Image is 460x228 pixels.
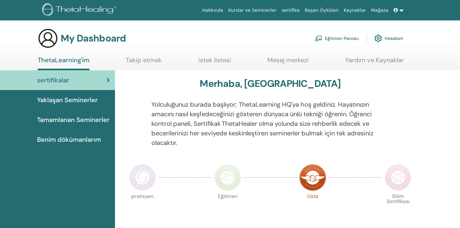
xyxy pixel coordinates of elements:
p: Yolculuğunuz burada başlıyor; ThetaLearning HQ'ya hoş geldiniz. Hayatınızın amacını nasıl keşfede... [151,100,389,148]
img: Master [299,164,326,191]
p: Eğitmen [214,194,241,221]
a: Kaynaklar [341,4,369,16]
p: pratisyen [129,194,156,221]
a: Hesabım [374,31,403,45]
img: generic-user-icon.jpg [38,28,58,49]
a: istek listesi [198,56,231,69]
a: Mağaza [368,4,391,16]
img: chalkboard-teacher.svg [315,35,322,41]
h3: Merhaba, [GEOGRAPHIC_DATA] [200,78,341,89]
p: Bilim Sertifikası [385,194,411,221]
span: Yaklaşan Seminerler [37,95,98,105]
p: Usta [299,194,326,221]
span: Benim dökümanlarım [37,135,101,144]
a: Yardım ve Kaynaklar [345,56,404,69]
a: Başarı Öyküleri [302,4,341,16]
a: ThetaLearning'im [38,56,89,70]
span: Tamamlanan Seminerler [37,115,110,125]
span: sertifikalar [37,75,69,85]
h3: My Dashboard [61,33,126,44]
a: Takip etmek [126,56,162,69]
a: sertifika [279,4,302,16]
img: Practitioner [129,164,156,191]
a: Eğitmen Panosu [315,31,359,45]
a: Hakkında [200,4,226,16]
img: Instructor [214,164,241,191]
img: Certificate of Science [385,164,411,191]
a: Kurslar ve Seminerler [226,4,279,16]
img: cog.svg [374,33,382,44]
img: logo.png [42,3,119,18]
a: Mesaj merkezi [267,56,309,69]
